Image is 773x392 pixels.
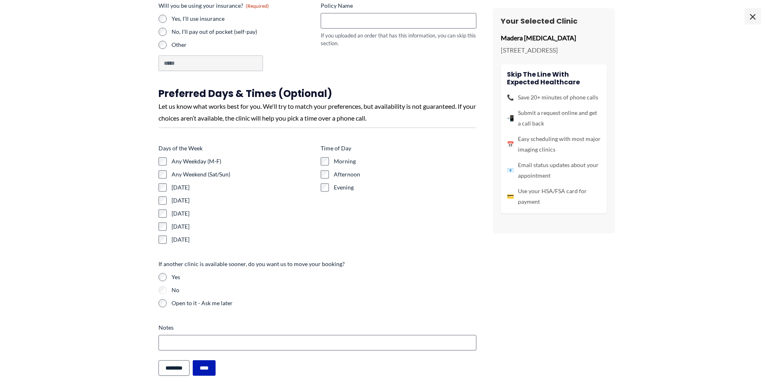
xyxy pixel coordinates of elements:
[501,32,607,44] p: Madera [MEDICAL_DATA]
[507,160,601,181] li: Email status updates about your appointment
[159,87,476,100] h3: Preferred Days & Times (Optional)
[159,100,476,124] div: Let us know what works best for you. We'll try to match your preferences, but availability is not...
[172,236,314,244] label: [DATE]
[507,70,601,86] h4: Skip the line with Expected Healthcare
[744,8,761,24] span: ×
[507,139,514,150] span: 📅
[172,209,314,218] label: [DATE]
[172,170,314,178] label: Any Weekend (Sat/Sun)
[507,92,514,103] span: 📞
[159,144,203,152] legend: Days of the Week
[507,186,601,207] li: Use your HSA/FSA card for payment
[172,41,314,49] label: Other
[172,157,314,165] label: Any Weekday (M-F)
[159,260,345,268] legend: If another clinic is available sooner, do you want us to move your booking?
[507,92,601,103] li: Save 20+ minutes of phone calls
[172,196,314,205] label: [DATE]
[246,3,269,9] span: (Required)
[501,16,607,26] h3: Your Selected Clinic
[501,44,607,56] p: [STREET_ADDRESS]
[172,286,476,294] label: No
[334,170,476,178] label: Afternoon
[334,157,476,165] label: Morning
[507,134,601,155] li: Easy scheduling with most major imaging clinics
[159,2,269,10] legend: Will you be using your insurance?
[172,183,314,192] label: [DATE]
[172,299,476,307] label: Open to it - Ask me later
[159,324,476,332] label: Notes
[507,165,514,176] span: 📧
[507,113,514,123] span: 📲
[507,108,601,129] li: Submit a request online and get a call back
[172,222,314,231] label: [DATE]
[334,183,476,192] label: Evening
[321,32,476,47] div: If you uploaded an order that has this information, you can skip this section.
[321,144,351,152] legend: Time of Day
[172,28,314,36] label: No, I'll pay out of pocket (self-pay)
[172,15,314,23] label: Yes, I'll use insurance
[507,191,514,202] span: 💳
[172,273,476,281] label: Yes
[159,55,263,71] input: Other Choice, please specify
[321,2,476,10] label: Policy Name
